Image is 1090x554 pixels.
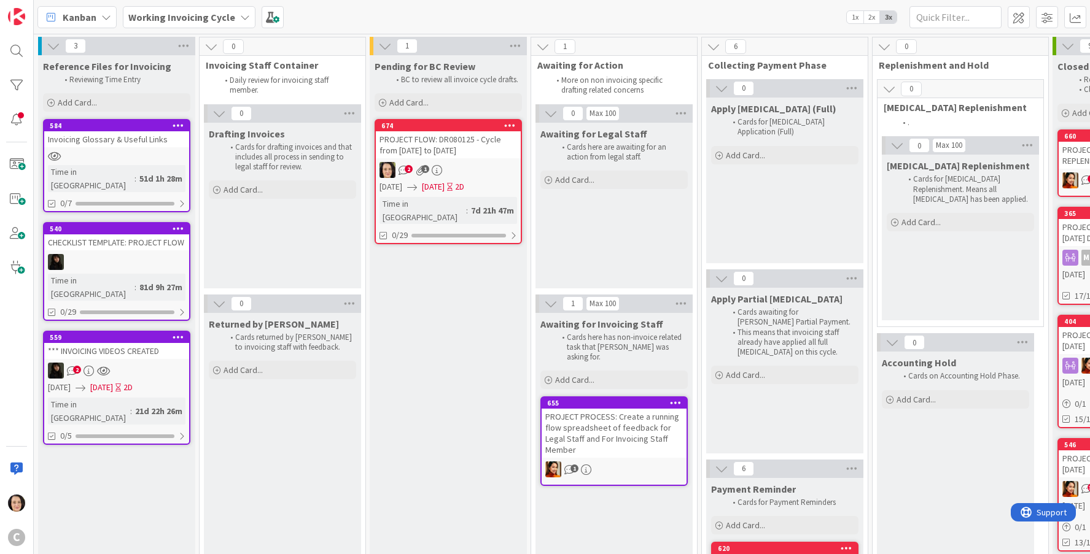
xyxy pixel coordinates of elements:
div: 21d 22h 26m [132,404,185,418]
span: Add Card... [224,364,263,375]
span: 1 [570,464,578,472]
span: Add Card... [555,374,594,385]
img: BL [8,494,25,512]
div: 81d 9h 27m [136,280,185,294]
span: 0 [231,296,252,311]
span: 0 / 1 [1075,398,1086,410]
span: Closed [1057,60,1089,72]
div: 655 [547,399,687,407]
div: C [8,529,25,546]
span: 0 [909,138,930,153]
span: Payment Reminder [711,483,796,495]
span: Add Card... [726,369,765,380]
div: 7d 21h 47m [468,204,517,217]
span: 0 [223,39,244,54]
span: [DATE] [1062,499,1085,512]
span: Awaiting for Invoicing Staff [540,318,663,330]
a: 584Invoicing Glossary & Useful LinksTime in [GEOGRAPHIC_DATA]:51d 1h 28m0/7 [43,119,190,212]
span: Returned by Breanna [209,318,339,330]
a: 559*** INVOICING VIDEOS CREATEDES[DATE][DATE]2DTime in [GEOGRAPHIC_DATA]:21d 22h 26m0/5 [43,331,190,445]
li: Cards here has non-invoice related task that [PERSON_NAME] was asking for. [555,333,686,363]
div: Max 100 [590,110,616,117]
span: 2x [863,11,880,23]
div: 2D [123,381,133,394]
div: Max 100 [936,142,962,148]
span: : [130,404,132,418]
span: Awaiting for Action [537,59,682,71]
div: Time in [GEOGRAPHIC_DATA] [48,398,130,425]
span: Replenishment and Hold [879,59,1033,71]
input: Quick Filter... [909,6,1002,28]
span: 1 [555,39,575,54]
span: Add Card... [58,97,97,108]
span: Apply Partial Retainer [711,293,843,305]
img: ES [48,254,64,270]
img: ES [48,363,64,379]
span: Add Card... [555,174,594,185]
span: 0 [904,335,925,350]
span: [DATE] [422,180,445,193]
div: 620 [712,543,857,554]
div: *** INVOICING VIDEOS CREATED [44,343,189,359]
li: Daily review for invoicing staff member. [218,75,351,96]
div: Time in [GEOGRAPHIC_DATA] [48,165,134,192]
span: 1 [563,296,583,311]
div: PROJECT FLOW: DR080125 - Cycle from [DATE] to [DATE] [376,131,521,158]
b: Working Invoicing Cycle [128,11,235,23]
span: 0/7 [60,197,72,210]
span: Awaiting for Legal Staff [540,128,647,140]
span: [DATE] [1062,268,1085,281]
span: : [466,204,468,217]
div: BL [376,162,521,178]
li: Cards for [MEDICAL_DATA] Application (Full) [726,117,857,137]
span: 3 [65,39,86,53]
li: Cards on Accounting Hold Phase. [897,371,1027,381]
a: 540CHECKLIST TEMPLATE: PROJECT FLOWESTime in [GEOGRAPHIC_DATA]:81d 9h 27m0/29 [43,222,190,321]
div: 559 [44,332,189,343]
span: Retainer Replenishment [887,160,1030,172]
div: 540 [50,225,189,233]
span: 6 [733,461,754,476]
div: Max 100 [590,301,616,307]
span: [DATE] [48,381,71,394]
span: 0 [563,106,583,121]
span: [DATE] [90,381,113,394]
span: Add Card... [224,184,263,195]
div: 584 [44,120,189,131]
span: 1 [397,39,418,53]
a: 674PROJECT FLOW: DR080125 - Cycle from [DATE] to [DATE]BL[DATE][DATE]2DTime in [GEOGRAPHIC_DATA]:... [375,119,522,244]
span: 0/5 [60,429,72,442]
span: Reference Files for Invoicing [43,60,171,72]
span: Add Card... [897,394,936,405]
span: Add Card... [389,97,429,108]
div: PM [542,461,687,477]
div: PROJECT PROCESS: Create a running flow spreadsheet of feedback for Legal Staff and For Invoicing ... [542,409,687,458]
div: 674 [376,120,521,131]
span: 0 [733,271,754,286]
li: More on non invoicing specific drafting related concerns [550,75,683,96]
span: Retainer Replenishment [884,101,1028,113]
li: Cards for [MEDICAL_DATA] Replenishment. Means all [MEDICAL_DATA] has been applied. [901,174,1032,204]
img: PM [1062,172,1078,188]
span: 1 [421,165,429,173]
span: Drafting Invoices [209,128,285,140]
li: Cards here are awaiting for an action from legal staff. [555,142,686,163]
img: PM [545,461,561,477]
span: [DATE] [380,180,402,193]
span: Invoicing Staff Container [206,59,350,71]
div: 584 [50,121,189,130]
li: . [896,118,1029,128]
li: Cards awaiting for [PERSON_NAME] Partial Payment. [726,307,857,328]
div: 559 [50,333,189,342]
span: 3x [880,11,897,23]
span: Pending for BC Review [375,60,475,72]
span: 0 [896,39,917,54]
div: Invoicing Glossary & Useful Links [44,131,189,147]
div: 620 [718,544,857,553]
li: Cards returned by [PERSON_NAME] to invoicing staff with feedback. [224,333,354,353]
div: Time in [GEOGRAPHIC_DATA] [48,274,134,301]
img: Visit kanbanzone.com [8,8,25,25]
span: Add Card... [901,217,941,228]
div: 2D [455,180,464,193]
div: 655PROJECT PROCESS: Create a running flow spreadsheet of feedback for Legal Staff and For Invoici... [542,398,687,458]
